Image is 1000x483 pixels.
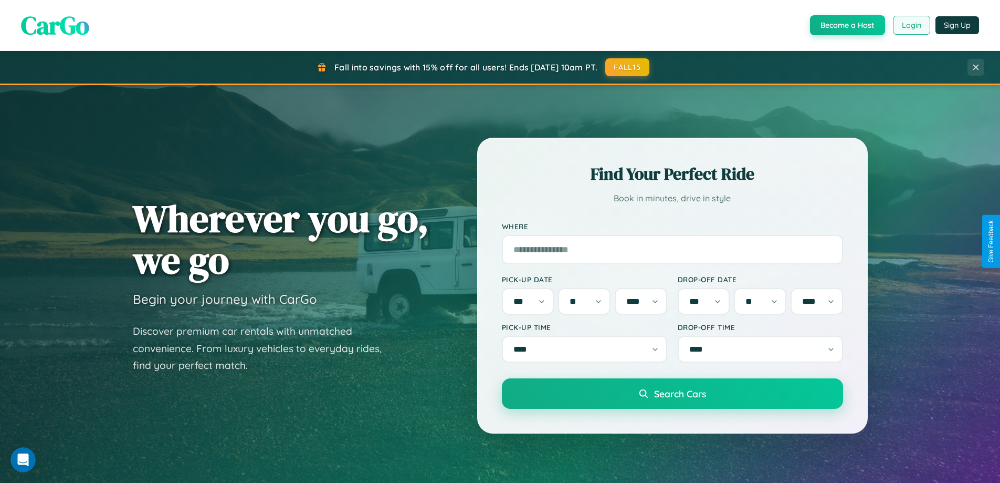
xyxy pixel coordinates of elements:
button: Login [893,16,930,35]
span: CarGo [21,8,89,43]
button: FALL15 [605,58,649,76]
label: Pick-up Date [502,275,667,284]
button: Sign Up [935,16,979,34]
span: Fall into savings with 15% off for all users! Ends [DATE] 10am PT. [334,62,597,73]
h1: Wherever you go, we go [133,198,429,281]
label: Drop-off Time [678,323,843,332]
h3: Begin your journey with CarGo [133,291,317,307]
p: Discover premium car rentals with unmatched convenience. From luxury vehicles to everyday rides, ... [133,323,395,374]
label: Where [502,222,843,231]
h2: Find Your Perfect Ride [502,162,843,186]
iframe: Intercom live chat [10,447,36,472]
label: Pick-up Time [502,323,667,332]
button: Search Cars [502,378,843,409]
p: Book in minutes, drive in style [502,191,843,206]
label: Drop-off Date [678,275,843,284]
span: Search Cars [654,388,706,399]
button: Become a Host [810,15,885,35]
div: Give Feedback [987,220,995,263]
